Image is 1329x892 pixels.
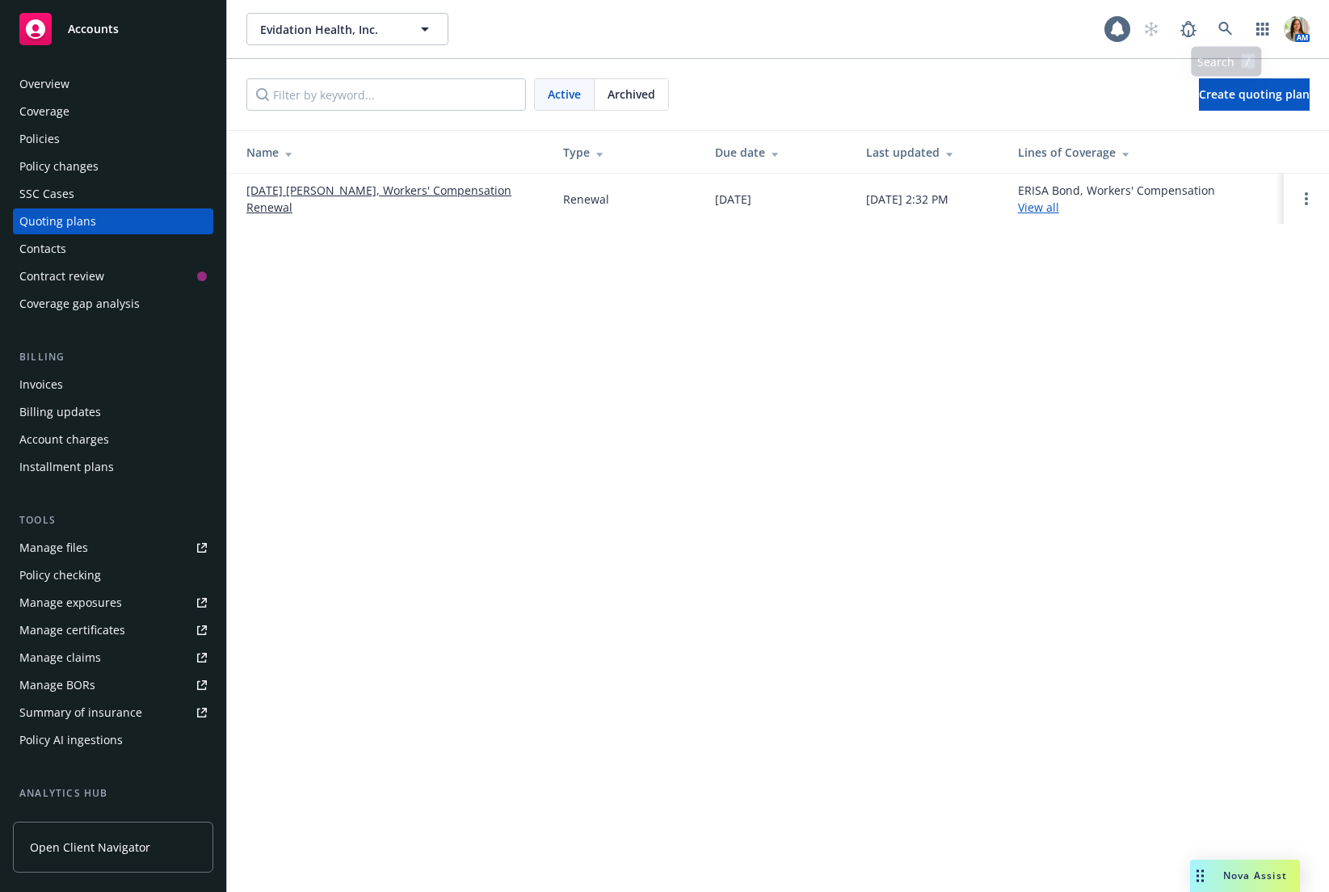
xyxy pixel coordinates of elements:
[19,181,74,207] div: SSC Cases
[13,808,213,834] a: Loss summary generator
[1223,869,1287,882] span: Nova Assist
[608,86,655,103] span: Archived
[19,535,88,561] div: Manage files
[246,78,526,111] input: Filter by keyword...
[548,86,581,103] span: Active
[1018,182,1215,216] div: ERISA Bond, Workers' Compensation
[1190,860,1300,892] button: Nova Assist
[13,71,213,97] a: Overview
[715,191,751,208] div: [DATE]
[19,236,66,262] div: Contacts
[1190,860,1210,892] div: Drag to move
[13,263,213,289] a: Contract review
[13,562,213,588] a: Policy checking
[866,191,948,208] div: [DATE] 2:32 PM
[19,808,154,834] div: Loss summary generator
[1018,200,1059,215] a: View all
[19,263,104,289] div: Contract review
[13,454,213,480] a: Installment plans
[13,208,213,234] a: Quoting plans
[19,617,125,643] div: Manage certificates
[19,672,95,698] div: Manage BORs
[13,99,213,124] a: Coverage
[30,839,150,856] span: Open Client Navigator
[246,13,448,45] button: Evidation Health, Inc.
[1209,13,1242,45] a: Search
[246,144,537,161] div: Name
[13,372,213,398] a: Invoices
[19,562,101,588] div: Policy checking
[13,645,213,671] a: Manage claims
[563,144,689,161] div: Type
[13,590,213,616] a: Manage exposures
[19,727,123,753] div: Policy AI ingestions
[19,427,109,452] div: Account charges
[13,512,213,528] div: Tools
[13,236,213,262] a: Contacts
[19,154,99,179] div: Policy changes
[68,23,119,36] span: Accounts
[1199,78,1310,111] a: Create quoting plan
[13,617,213,643] a: Manage certificates
[1284,16,1310,42] img: photo
[13,672,213,698] a: Manage BORs
[1018,144,1271,161] div: Lines of Coverage
[13,181,213,207] a: SSC Cases
[13,727,213,753] a: Policy AI ingestions
[13,349,213,365] div: Billing
[13,399,213,425] a: Billing updates
[19,399,101,425] div: Billing updates
[1172,13,1205,45] a: Report a Bug
[1297,189,1316,208] a: Open options
[1135,13,1167,45] a: Start snowing
[13,427,213,452] a: Account charges
[13,126,213,152] a: Policies
[13,700,213,726] a: Summary of insurance
[13,291,213,317] a: Coverage gap analysis
[866,144,992,161] div: Last updated
[19,645,101,671] div: Manage claims
[19,372,63,398] div: Invoices
[1247,13,1279,45] a: Switch app
[19,291,140,317] div: Coverage gap analysis
[246,182,537,216] a: [DATE] [PERSON_NAME], Workers' Compensation Renewal
[13,154,213,179] a: Policy changes
[19,700,142,726] div: Summary of insurance
[13,6,213,52] a: Accounts
[19,454,114,480] div: Installment plans
[260,21,400,38] span: Evidation Health, Inc.
[563,191,609,208] div: Renewal
[1199,86,1310,102] span: Create quoting plan
[19,126,60,152] div: Policies
[19,71,69,97] div: Overview
[19,590,122,616] div: Manage exposures
[19,208,96,234] div: Quoting plans
[19,99,69,124] div: Coverage
[13,535,213,561] a: Manage files
[13,785,213,802] div: Analytics hub
[715,144,841,161] div: Due date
